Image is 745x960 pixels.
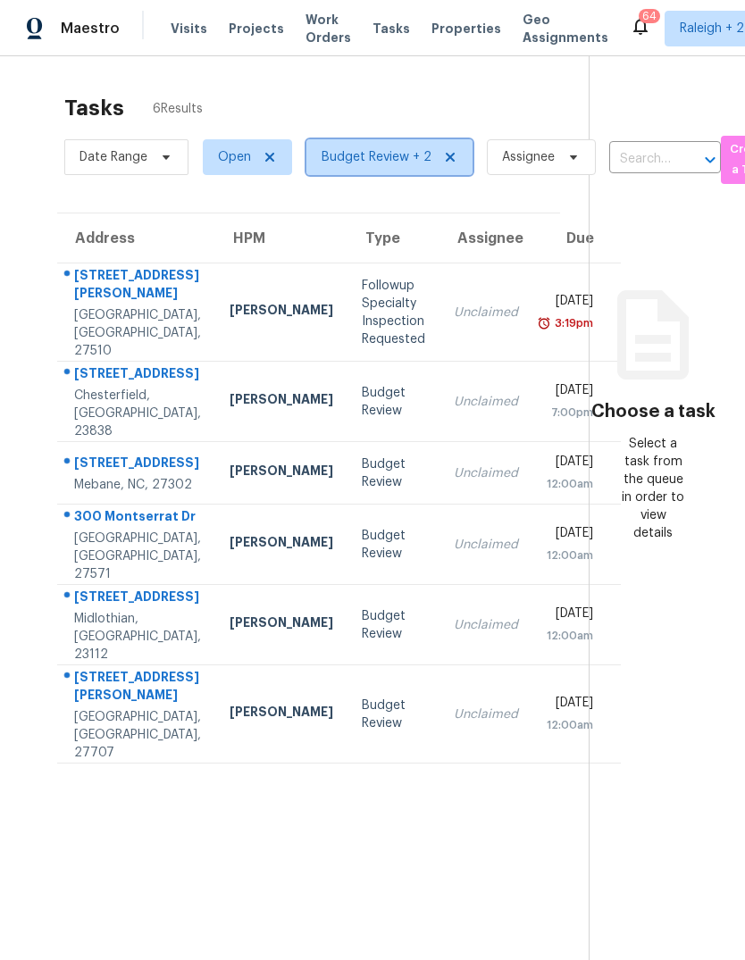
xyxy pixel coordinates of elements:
[229,20,284,38] span: Projects
[61,20,120,38] span: Maestro
[230,462,333,484] div: [PERSON_NAME]
[74,507,201,530] div: 300 Montserrat Dr
[74,708,201,762] div: [GEOGRAPHIC_DATA], [GEOGRAPHIC_DATA], 27707
[547,475,593,493] div: 12:00am
[547,547,593,564] div: 12:00am
[74,364,201,387] div: [STREET_ADDRESS]
[551,314,593,332] div: 3:19pm
[502,148,555,166] span: Assignee
[547,627,593,645] div: 12:00am
[454,464,518,482] div: Unclaimed
[547,694,593,716] div: [DATE]
[362,697,425,732] div: Budget Review
[454,705,518,723] div: Unclaimed
[362,607,425,643] div: Budget Review
[230,301,333,323] div: [PERSON_NAME]
[306,11,351,46] span: Work Orders
[431,20,501,38] span: Properties
[171,20,207,38] span: Visits
[230,614,333,636] div: [PERSON_NAME]
[609,146,671,173] input: Search by address
[454,393,518,411] div: Unclaimed
[74,306,201,360] div: [GEOGRAPHIC_DATA], [GEOGRAPHIC_DATA], 27510
[454,536,518,554] div: Unclaimed
[322,148,431,166] span: Budget Review + 2
[547,524,593,547] div: [DATE]
[362,277,425,348] div: Followup Specialty Inspection Requested
[547,381,593,404] div: [DATE]
[230,533,333,555] div: [PERSON_NAME]
[230,390,333,413] div: [PERSON_NAME]
[74,668,201,708] div: [STREET_ADDRESS][PERSON_NAME]
[547,404,593,422] div: 7:00pm
[153,100,203,118] span: 6 Results
[547,605,593,627] div: [DATE]
[80,148,147,166] span: Date Range
[642,7,657,25] div: 64
[362,384,425,420] div: Budget Review
[215,213,347,263] th: HPM
[74,454,201,476] div: [STREET_ADDRESS]
[218,148,251,166] span: Open
[230,703,333,725] div: [PERSON_NAME]
[74,387,201,440] div: Chesterfield, [GEOGRAPHIC_DATA], 23838
[64,99,124,117] h2: Tasks
[347,213,439,263] th: Type
[622,435,685,542] div: Select a task from the queue in order to view details
[547,453,593,475] div: [DATE]
[74,588,201,610] div: [STREET_ADDRESS]
[439,213,532,263] th: Assignee
[74,610,201,664] div: Midlothian, [GEOGRAPHIC_DATA], 23112
[698,147,723,172] button: Open
[372,22,410,35] span: Tasks
[454,616,518,634] div: Unclaimed
[57,213,215,263] th: Address
[74,476,201,494] div: Mebane, NC, 27302
[362,455,425,491] div: Budget Review
[547,292,593,314] div: [DATE]
[547,716,593,734] div: 12:00am
[74,530,201,583] div: [GEOGRAPHIC_DATA], [GEOGRAPHIC_DATA], 27571
[591,403,716,421] h3: Choose a task
[532,213,621,263] th: Due
[362,527,425,563] div: Budget Review
[454,304,518,321] div: Unclaimed
[523,11,608,46] span: Geo Assignments
[74,266,201,306] div: [STREET_ADDRESS][PERSON_NAME]
[537,314,551,332] img: Overdue Alarm Icon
